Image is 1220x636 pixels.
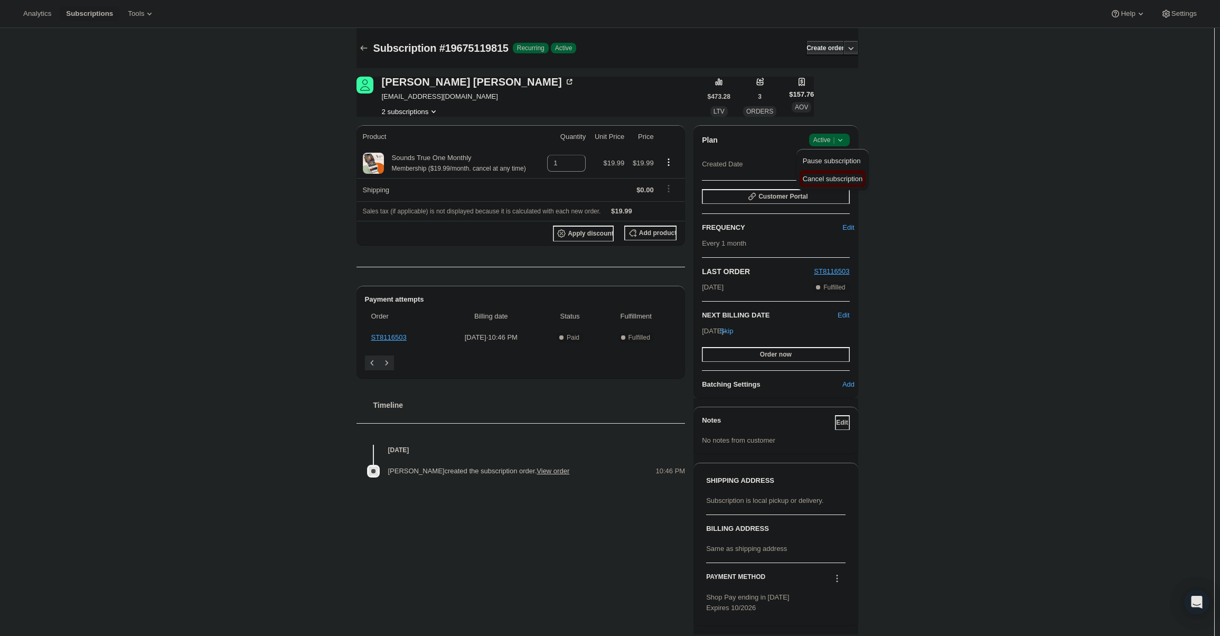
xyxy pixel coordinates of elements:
div: [PERSON_NAME] [PERSON_NAME] [382,77,575,87]
button: ST8116503 [814,266,849,277]
button: 3 [753,89,767,104]
button: Edit [835,415,850,430]
span: Billing date [444,311,538,322]
span: Fulfillment [602,311,670,322]
div: Sounds True One Monthly [384,153,526,174]
a: ST8116503 [814,267,849,275]
button: Help [1104,6,1152,21]
button: Edit [841,219,856,236]
button: Settings [1155,6,1203,21]
span: Customer Portal [758,192,808,201]
span: Add [842,379,855,390]
span: Every 1 month [702,239,746,247]
span: Status [545,311,595,322]
span: Subscription #19675119815 [373,42,509,54]
span: Paid [567,333,579,342]
span: $19.99 [604,159,625,167]
button: Add product [624,226,677,240]
span: Edit [842,222,854,233]
button: Skip [719,323,734,340]
nav: Pagination [365,356,677,370]
button: Subscriptions [356,41,371,55]
h6: Batching Settings [702,379,847,390]
span: Active [813,135,846,145]
span: 10:46 PM [656,466,686,476]
span: Fulfilled [823,283,845,292]
small: Membership ($19.99/month. cancel at any time) [392,165,526,172]
button: Create order [806,41,844,55]
th: Unit Price [589,125,627,148]
th: Product [356,125,541,148]
h2: NEXT BILLING DATE [702,310,838,321]
h4: [DATE] [356,445,686,455]
span: Shop Pay ending in [DATE] Expires 10/2026 [706,593,789,612]
button: Customer Portal [702,189,849,204]
h3: SHIPPING ADDRESS [706,475,845,486]
span: Active [555,44,573,52]
th: Shipping [356,178,541,201]
h2: Timeline [373,400,686,410]
button: $473.28 [708,89,730,104]
button: Edit [838,310,849,321]
span: LTV [714,108,725,115]
span: Subscriptions [66,10,113,18]
button: Pause subscription [800,152,866,169]
h2: LAST ORDER [702,266,814,277]
span: ORDERS [746,108,773,115]
span: No notes from customer [702,436,775,444]
span: Fulfilled [628,333,650,342]
button: Tools [121,6,161,21]
span: Apply discount [568,229,614,238]
span: [EMAIL_ADDRESS][DOMAIN_NAME] [382,91,575,102]
span: Order now [760,350,792,359]
span: [DATE] · [702,327,728,335]
span: Created Date [702,159,743,170]
h3: BILLING ADDRESS [706,523,845,534]
h3: PAYMENT METHOD [706,573,765,587]
span: Create order [806,44,844,52]
a: View order [537,467,569,475]
span: [DATE] · 10:46 PM [444,332,538,343]
span: Edit [836,418,848,427]
span: Sales tax (if applicable) is not displayed because it is calculated with each new order. [363,208,601,215]
span: $157.76 [789,89,814,100]
button: Order now [702,347,849,362]
span: Pause subscription [803,157,861,165]
button: Cancel subscription [800,170,866,187]
span: Tools [128,10,144,18]
span: Help [1121,10,1135,18]
div: Open Intercom Messenger [1184,590,1209,615]
a: ST8116503 [371,333,407,341]
th: Quantity [541,125,589,148]
button: Product actions [382,106,439,117]
span: Analytics [23,10,51,18]
button: Subscriptions [60,6,119,21]
span: Settings [1171,10,1197,18]
button: Apply discount [553,226,614,241]
h2: Payment attempts [365,294,677,305]
span: Skip [720,326,733,336]
button: Analytics [17,6,58,21]
button: Shipping actions [660,183,677,194]
h2: FREQUENCY [702,222,847,233]
button: Product actions [660,156,677,168]
span: Same as shipping address [706,545,787,553]
span: [PERSON_NAME] created the subscription order. [388,467,570,475]
span: 3 [758,92,762,101]
th: Price [627,125,656,148]
span: [DATE] [702,282,724,293]
span: $19.99 [633,159,654,167]
span: Add product [639,229,677,237]
span: $473.28 [708,92,730,101]
span: Subscription is local pickup or delivery. [706,497,823,504]
span: $0.00 [636,186,654,194]
span: $19.99 [611,207,632,215]
h3: Notes [702,415,834,430]
h2: Plan [702,135,718,145]
span: AOV [795,104,808,111]
img: product img [363,153,384,174]
span: Linda Felgenhauer [356,77,373,93]
th: Order [365,305,441,328]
